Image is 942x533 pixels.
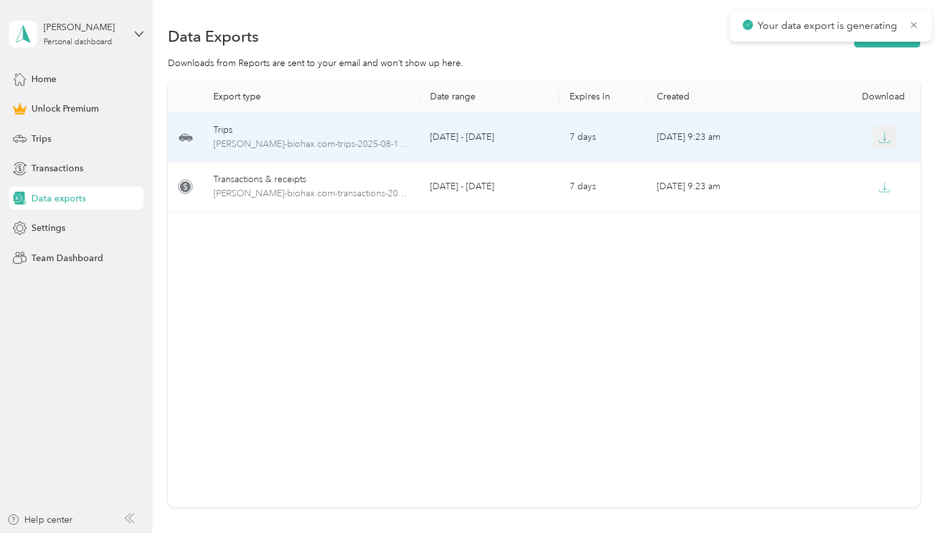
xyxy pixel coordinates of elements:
h1: Data Exports [168,30,259,43]
td: [DATE] - [DATE] [420,162,559,212]
span: Unlock Premium [31,102,99,115]
div: Trips [213,123,409,137]
span: Transactions [31,162,83,175]
td: [DATE] 9:23 am [647,113,786,162]
div: [PERSON_NAME] [44,21,124,34]
span: Data exports [31,192,86,205]
span: brenda-biohax.com-trips-2025-08-17-2025-08-30.xlsx [213,137,409,151]
div: Transactions & receipts [213,173,409,187]
div: Personal dashboard [44,38,112,46]
th: Date range [420,81,559,113]
td: [DATE] 9:23 am [647,162,786,212]
span: Trips [31,132,51,146]
td: [DATE] - [DATE] [420,113,559,162]
span: brenda-biohax.com-transactions-2025-08-17-2025-08-30.xlsx [213,187,409,201]
iframe: Everlance-gr Chat Button Frame [870,461,942,533]
span: Home [31,72,56,86]
button: Help center [7,513,72,527]
td: 7 days [559,162,647,212]
div: Downloads from Reports are sent to your email and won’t show up here. [168,56,920,70]
th: Expires in [559,81,647,113]
span: Settings [31,221,65,235]
p: Your data export is generating [757,18,900,34]
span: Team Dashboard [31,251,103,265]
td: 7 days [559,113,647,162]
th: Export type [203,81,420,113]
th: Created [647,81,786,113]
div: Download [797,91,916,102]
